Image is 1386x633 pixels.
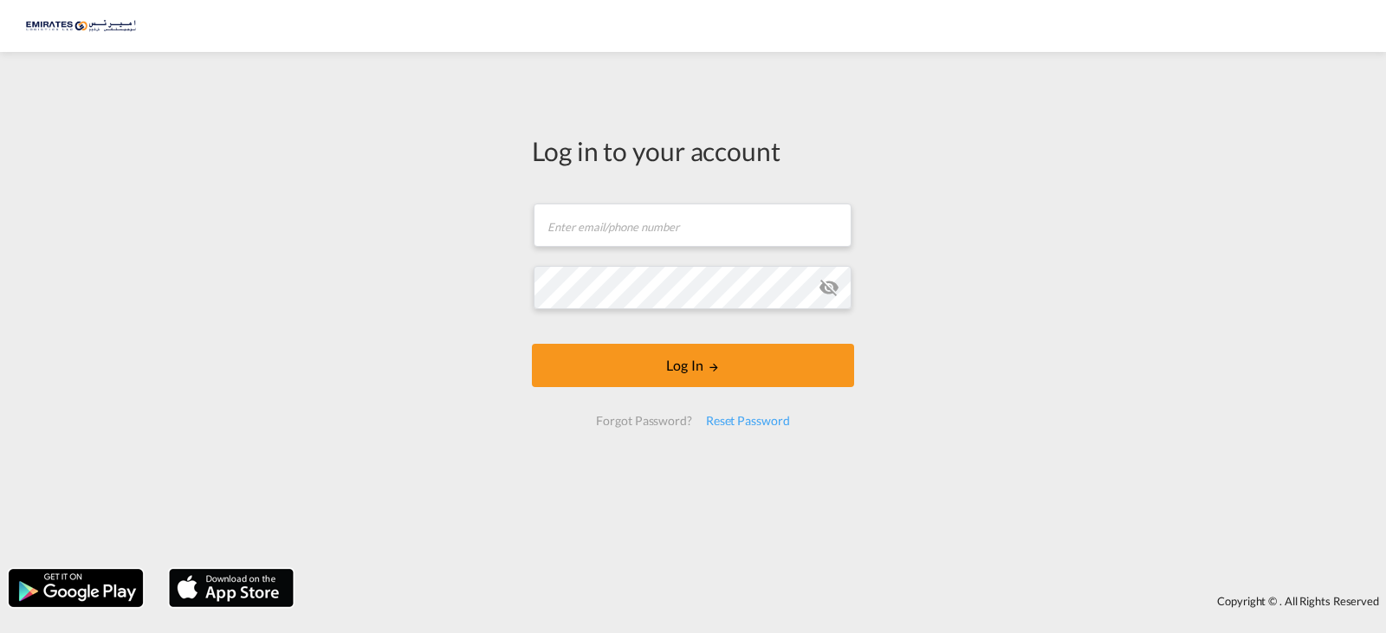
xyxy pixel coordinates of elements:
md-icon: icon-eye-off [819,277,839,298]
div: Reset Password [699,405,797,436]
img: apple.png [167,567,295,609]
button: LOGIN [532,344,854,387]
div: Copyright © . All Rights Reserved [302,586,1386,616]
div: Forgot Password? [589,405,698,436]
img: google.png [7,567,145,609]
input: Enter email/phone number [534,203,852,247]
div: Log in to your account [532,132,854,169]
img: c67187802a5a11ec94275b5db69a26e6.png [26,7,143,46]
